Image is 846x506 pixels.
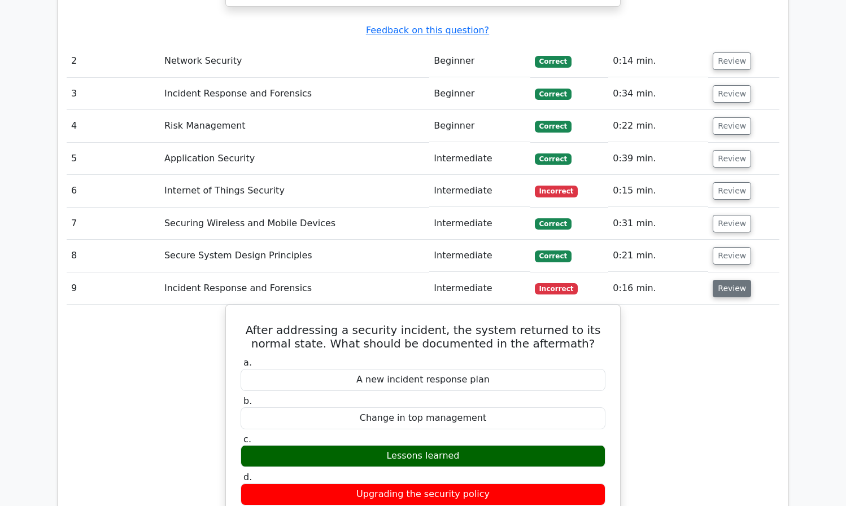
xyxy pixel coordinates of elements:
[429,110,530,142] td: Beginner
[67,175,160,207] td: 6
[608,175,708,207] td: 0:15 min.
[241,369,605,391] div: A new incident response plan
[243,357,252,368] span: a.
[535,121,572,132] span: Correct
[366,25,489,36] a: Feedback on this question?
[160,78,429,110] td: Incident Response and Forensics
[160,45,429,77] td: Network Security
[160,272,429,305] td: Incident Response and Forensics
[160,240,429,272] td: Secure System Design Principles
[67,208,160,240] td: 7
[608,78,708,110] td: 0:34 min.
[608,110,708,142] td: 0:22 min.
[67,45,160,77] td: 2
[239,323,607,350] h5: After addressing a security incident, the system returned to its normal state. What should be doc...
[243,472,252,482] span: d.
[160,208,429,240] td: Securing Wireless and Mobile Devices
[160,175,429,207] td: Internet of Things Security
[429,272,530,305] td: Intermediate
[713,85,751,103] button: Review
[429,45,530,77] td: Beginner
[241,483,605,505] div: Upgrading the security policy
[535,56,572,67] span: Correct
[535,186,578,197] span: Incorrect
[535,89,572,100] span: Correct
[608,272,708,305] td: 0:16 min.
[713,247,751,265] button: Review
[160,143,429,175] td: Application Security
[67,240,160,272] td: 8
[713,215,751,232] button: Review
[241,445,605,467] div: Lessons learned
[160,110,429,142] td: Risk Management
[67,143,160,175] td: 5
[535,283,578,294] span: Incorrect
[608,45,708,77] td: 0:14 min.
[608,240,708,272] td: 0:21 min.
[429,240,530,272] td: Intermediate
[429,78,530,110] td: Beginner
[713,117,751,135] button: Review
[243,395,252,406] span: b.
[429,143,530,175] td: Intermediate
[535,250,572,262] span: Correct
[535,153,572,165] span: Correct
[713,150,751,168] button: Review
[713,280,751,297] button: Review
[429,175,530,207] td: Intermediate
[67,272,160,305] td: 9
[241,407,605,429] div: Change in top management
[429,208,530,240] td: Intermediate
[243,434,251,445] span: c.
[608,208,708,240] td: 0:31 min.
[535,218,572,230] span: Correct
[67,110,160,142] td: 4
[713,182,751,200] button: Review
[608,143,708,175] td: 0:39 min.
[67,78,160,110] td: 3
[713,52,751,70] button: Review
